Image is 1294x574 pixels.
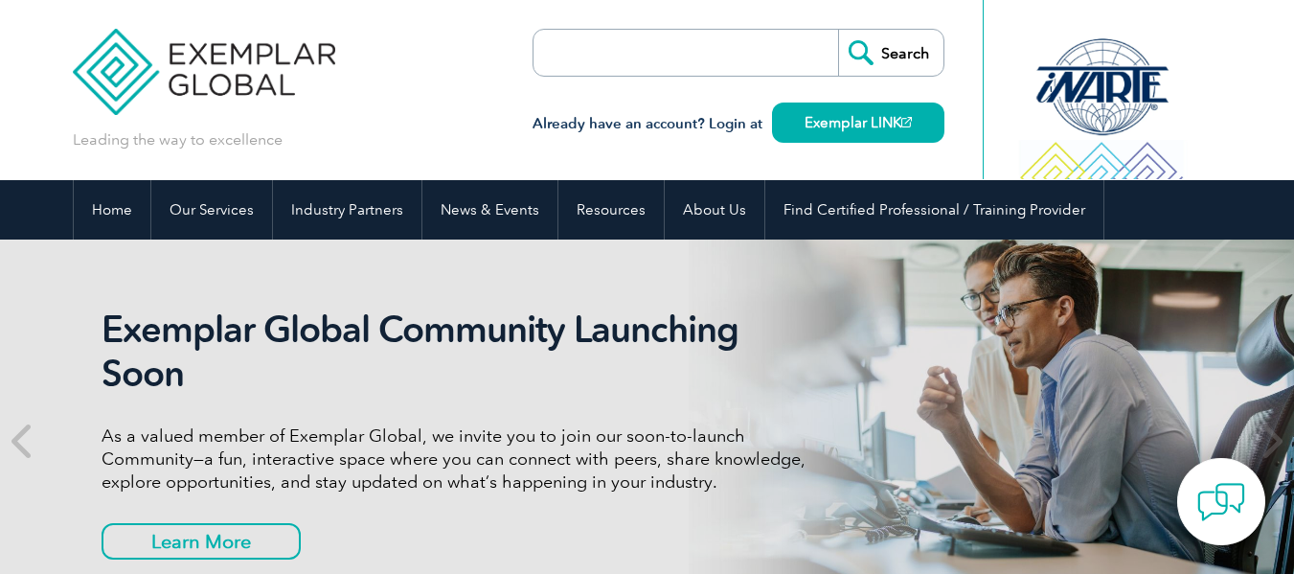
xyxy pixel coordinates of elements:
a: Exemplar LINK [772,103,944,143]
a: Learn More [102,523,301,560]
a: Industry Partners [273,180,421,240]
a: About Us [665,180,764,240]
a: Home [74,180,150,240]
a: Our Services [151,180,272,240]
p: As a valued member of Exemplar Global, we invite you to join our soon-to-launch Community—a fun, ... [102,425,820,494]
a: News & Events [422,180,557,240]
img: contact-chat.png [1197,478,1245,526]
h3: Already have an account? Login at [533,112,944,136]
img: open_square.png [901,117,912,127]
input: Search [838,30,943,76]
a: Find Certified Professional / Training Provider [765,180,1103,240]
a: Resources [558,180,664,240]
p: Leading the way to excellence [73,129,283,150]
h2: Exemplar Global Community Launching Soon [102,308,820,396]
